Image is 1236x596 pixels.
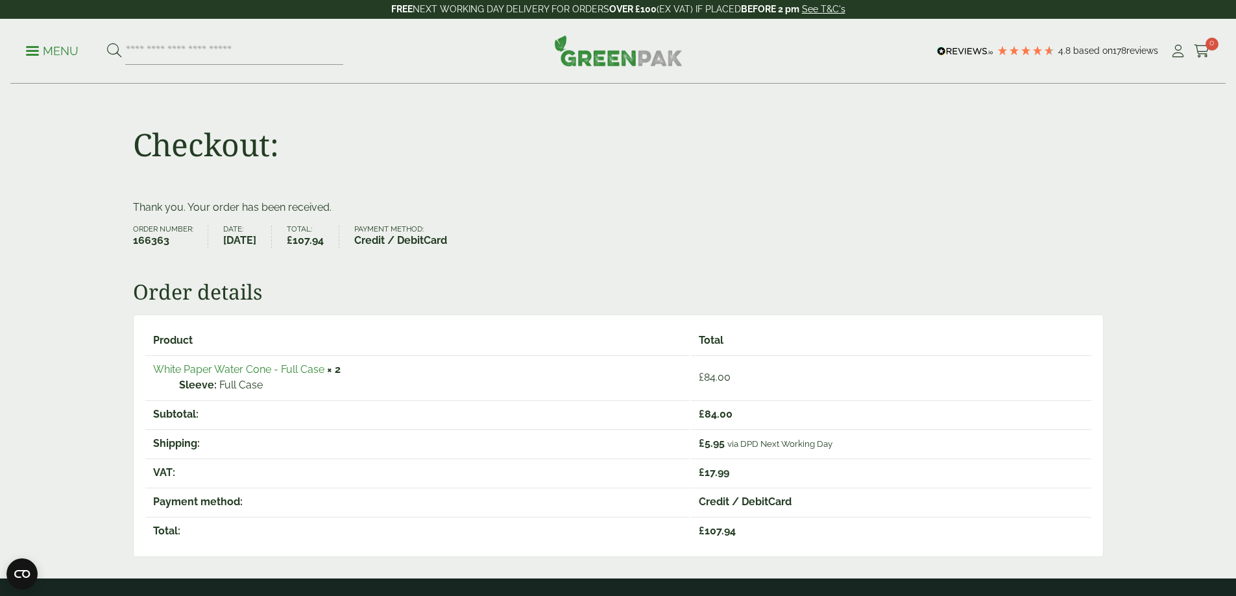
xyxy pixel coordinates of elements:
th: Product [145,327,690,354]
li: Order number: [133,226,209,248]
th: Subtotal: [145,400,690,428]
p: Full Case [179,377,682,393]
span: £ [699,408,705,420]
strong: FREE [391,4,413,14]
span: 4.8 [1058,45,1073,56]
span: £ [699,525,705,537]
p: Menu [26,43,79,59]
li: Date: [223,226,272,248]
strong: × 2 [327,363,341,375]
span: 17.99 [699,466,729,479]
a: See T&C's [802,4,845,14]
strong: Credit / DebitCard [354,233,447,248]
strong: Sleeve: [179,377,217,393]
span: £ [699,371,704,383]
h1: Checkout: [133,126,279,163]
span: 84.00 [699,408,733,420]
th: Shipping: [145,429,690,457]
i: My Account [1170,45,1186,58]
td: Credit / DebitCard [691,488,1091,516]
th: VAT: [145,459,690,486]
span: £ [287,234,293,246]
h2: Order details [133,280,1104,304]
span: 178 [1113,45,1126,56]
strong: BEFORE 2 pm [741,4,799,14]
a: Menu [26,43,79,56]
strong: 166363 [133,233,193,248]
span: £ [699,437,705,449]
img: REVIEWS.io [937,47,993,56]
span: reviews [1126,45,1158,56]
a: White Paper Water Cone - Full Case [153,363,324,375]
a: 0 [1194,42,1210,61]
bdi: 107.94 [287,234,324,246]
th: Payment method: [145,488,690,516]
i: Cart [1194,45,1210,58]
span: 0 [1206,38,1218,51]
li: Total: [287,226,339,248]
strong: [DATE] [223,233,256,248]
img: GreenPak Supplies [554,35,683,66]
strong: OVER £100 [609,4,657,14]
button: Open CMP widget [6,558,38,590]
span: 107.94 [699,525,736,537]
span: 5.95 [699,437,725,449]
div: 4.78 Stars [997,45,1055,56]
small: via DPD Next Working Day [727,438,832,449]
th: Total: [145,517,690,545]
span: £ [699,466,705,479]
span: Based on [1073,45,1113,56]
bdi: 84.00 [699,371,731,383]
th: Total [691,327,1091,354]
li: Payment method: [354,226,462,248]
p: Thank you. Your order has been received. [133,200,1104,215]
